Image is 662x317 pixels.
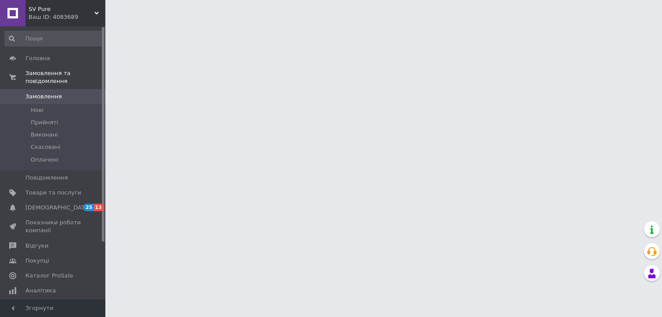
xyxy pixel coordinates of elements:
[25,54,50,62] span: Головна
[25,272,73,280] span: Каталог ProSale
[31,119,58,126] span: Прийняті
[25,189,81,197] span: Товари та послуги
[29,13,105,21] div: Ваш ID: 4083689
[25,69,105,85] span: Замовлення та повідомлення
[25,257,49,265] span: Покупці
[25,287,56,295] span: Аналітика
[31,156,58,164] span: Оплачені
[25,93,62,101] span: Замовлення
[29,5,94,13] span: SV Pure
[31,143,61,151] span: Скасовані
[94,204,104,211] span: 13
[4,31,104,47] input: Пошук
[25,204,90,212] span: [DEMOGRAPHIC_DATA]
[25,242,48,250] span: Відгуки
[25,219,81,234] span: Показники роботи компанії
[31,131,58,139] span: Виконані
[83,204,94,211] span: 25
[25,174,68,182] span: Повідомлення
[31,106,43,114] span: Нові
